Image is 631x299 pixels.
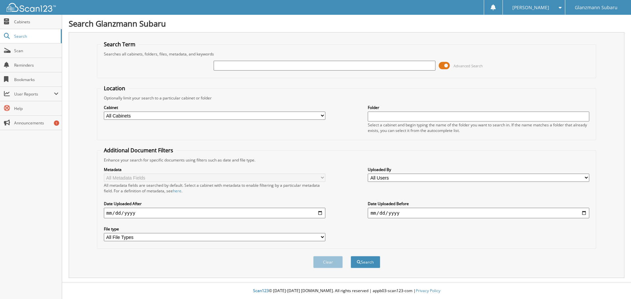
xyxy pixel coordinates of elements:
[368,122,589,133] div: Select a cabinet and begin typing the name of the folder you want to search in. If the name match...
[104,208,325,218] input: start
[104,226,325,232] label: File type
[101,51,593,57] div: Searches all cabinets, folders, files, metadata, and keywords
[14,62,58,68] span: Reminders
[454,63,483,68] span: Advanced Search
[104,182,325,194] div: All metadata fields are searched by default. Select a cabinet with metadata to enable filtering b...
[512,6,549,10] span: [PERSON_NAME]
[368,167,589,172] label: Uploaded By
[101,147,176,154] legend: Additional Document Filters
[14,91,54,97] span: User Reports
[575,6,618,10] span: Glanzmann Subaru
[7,3,56,12] img: scan123-logo-white.svg
[14,48,58,53] span: Scan
[14,106,58,111] span: Help
[368,201,589,206] label: Date Uploaded Before
[368,105,589,110] label: Folder
[54,120,59,126] div: 1
[101,95,593,101] div: Optionally limit your search to a particular cabinet or folder
[416,288,440,293] a: Privacy Policy
[253,288,269,293] span: Scan123
[368,208,589,218] input: end
[104,105,325,110] label: Cabinet
[14,120,58,126] span: Announcements
[14,19,58,25] span: Cabinets
[104,201,325,206] label: Date Uploaded After
[351,256,380,268] button: Search
[173,188,181,194] a: here
[104,167,325,172] label: Metadata
[62,283,631,299] div: © [DATE]-[DATE] [DOMAIN_NAME]. All rights reserved | appb03-scan123-com |
[69,18,624,29] h1: Search Glanzmann Subaru
[313,256,343,268] button: Clear
[14,77,58,82] span: Bookmarks
[14,33,58,39] span: Search
[101,157,593,163] div: Enhance your search for specific documents using filters such as date and file type.
[101,85,129,92] legend: Location
[101,41,139,48] legend: Search Term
